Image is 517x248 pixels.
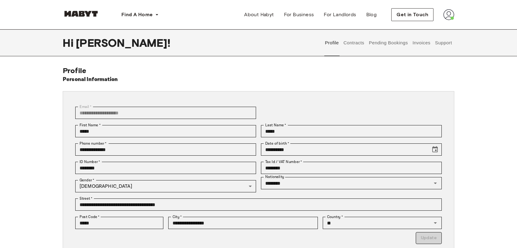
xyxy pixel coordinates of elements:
[412,29,431,56] button: Invoices
[319,9,361,21] a: For Landlords
[429,143,441,156] button: Choose date, selected date is Apr 1, 2000
[431,219,440,227] button: Open
[366,11,377,18] span: Blog
[117,9,164,21] button: Find A Home
[324,11,356,18] span: For Landlords
[63,11,99,17] img: Habyt
[76,36,170,49] span: [PERSON_NAME] !
[443,9,454,20] img: avatar
[431,179,440,187] button: Open
[265,159,302,165] label: Tax Id / VAT Number
[75,107,256,119] div: You can't change your email address at the moment. Please reach out to customer support in case y...
[279,9,319,21] a: For Business
[323,29,454,56] div: user profile tabs
[368,29,409,56] button: Pending Bookings
[80,141,107,146] label: Phone number
[361,9,382,21] a: Blog
[80,159,100,165] label: ID Number
[239,9,279,21] a: About Habyt
[80,177,94,183] label: Gender
[265,122,286,128] label: Last Name
[80,104,91,109] label: Email
[244,11,274,18] span: About Habyt
[265,174,284,180] label: Nationality
[63,66,86,75] span: Profile
[396,11,428,18] span: Get in Touch
[434,29,453,56] button: Support
[80,122,101,128] label: First Name
[324,29,340,56] button: Profile
[80,214,100,220] label: Post Code
[327,214,343,220] label: Country
[173,214,182,220] label: City
[284,11,314,18] span: For Business
[343,29,365,56] button: Contracts
[63,36,76,49] span: Hi
[63,75,118,84] h6: Personal Information
[391,8,433,21] button: Get in Touch
[80,196,92,201] label: Street
[265,141,289,146] label: Date of birth
[75,180,256,192] div: [DEMOGRAPHIC_DATA]
[121,11,153,18] span: Find A Home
